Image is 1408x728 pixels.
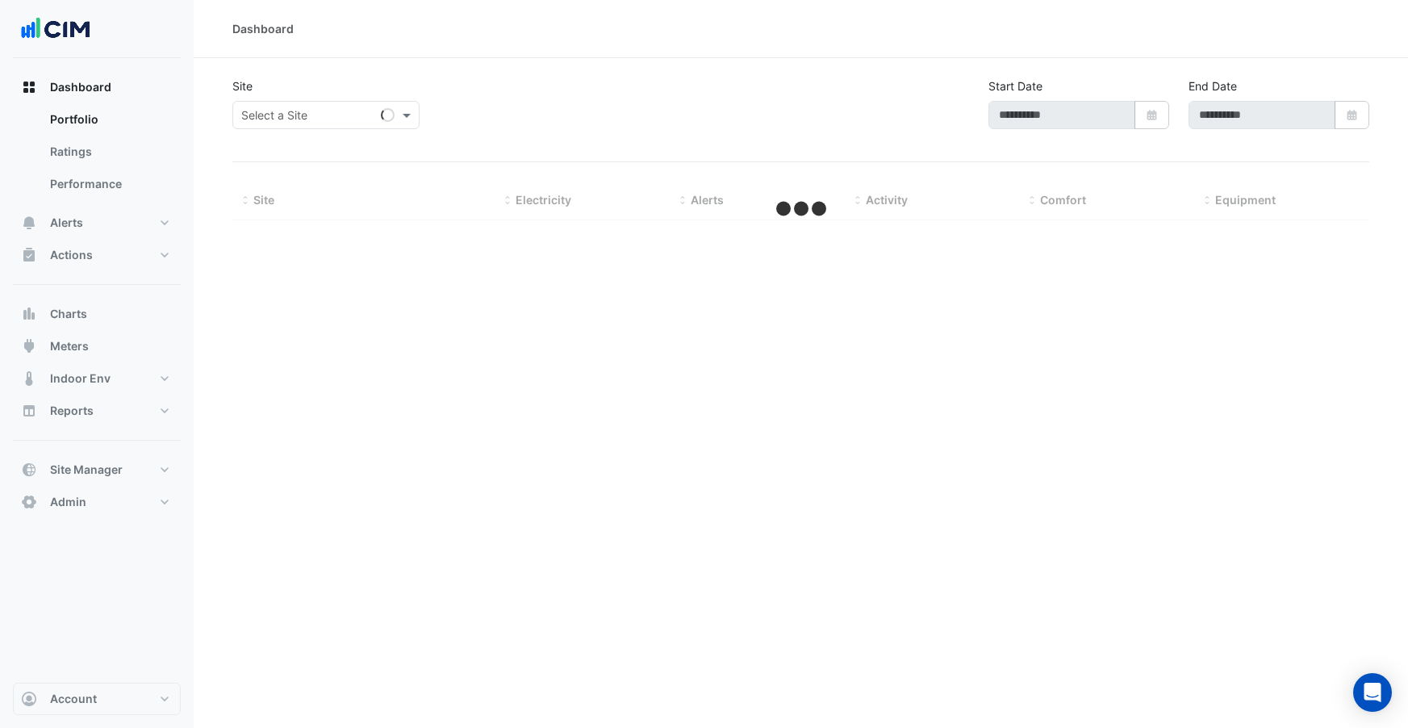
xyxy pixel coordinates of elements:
[50,306,87,322] span: Charts
[13,207,181,239] button: Alerts
[232,77,253,94] label: Site
[988,77,1042,94] label: Start Date
[691,193,724,207] span: Alerts
[13,683,181,715] button: Account
[13,239,181,271] button: Actions
[21,338,37,354] app-icon: Meters
[50,462,123,478] span: Site Manager
[50,370,111,387] span: Indoor Env
[866,193,908,207] span: Activity
[21,462,37,478] app-icon: Site Manager
[13,454,181,486] button: Site Manager
[13,71,181,103] button: Dashboard
[50,691,97,707] span: Account
[21,79,37,95] app-icon: Dashboard
[37,168,181,200] a: Performance
[21,494,37,510] app-icon: Admin
[13,330,181,362] button: Meters
[13,298,181,330] button: Charts
[13,362,181,395] button: Indoor Env
[21,247,37,263] app-icon: Actions
[50,215,83,231] span: Alerts
[13,486,181,518] button: Admin
[1189,77,1237,94] label: End Date
[50,247,93,263] span: Actions
[50,338,89,354] span: Meters
[21,403,37,419] app-icon: Reports
[50,494,86,510] span: Admin
[50,403,94,419] span: Reports
[21,306,37,322] app-icon: Charts
[13,395,181,427] button: Reports
[516,193,571,207] span: Electricity
[19,13,92,45] img: Company Logo
[21,215,37,231] app-icon: Alerts
[21,370,37,387] app-icon: Indoor Env
[253,193,274,207] span: Site
[50,79,111,95] span: Dashboard
[1215,193,1276,207] span: Equipment
[37,136,181,168] a: Ratings
[37,103,181,136] a: Portfolio
[232,20,294,37] div: Dashboard
[1040,193,1086,207] span: Comfort
[1353,673,1392,712] div: Open Intercom Messenger
[13,103,181,207] div: Dashboard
